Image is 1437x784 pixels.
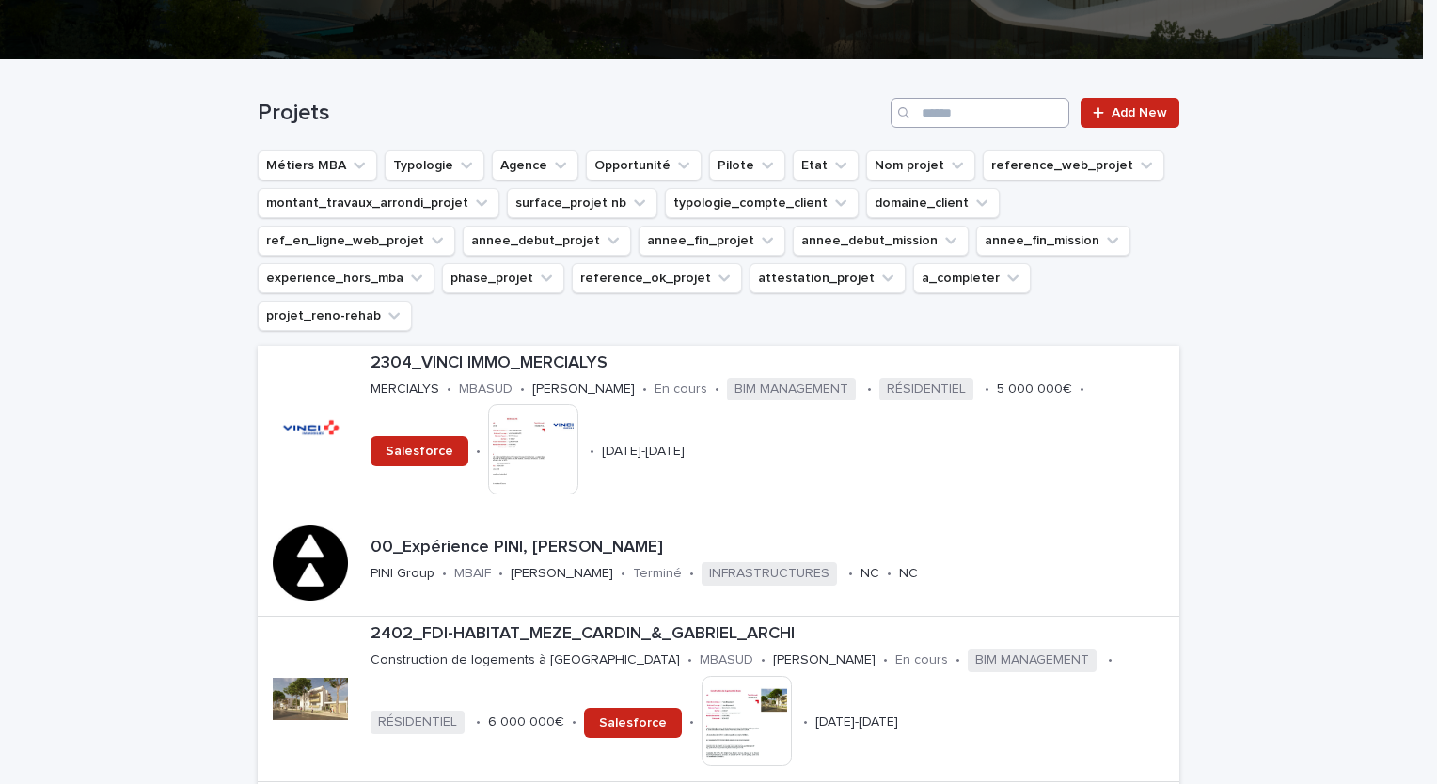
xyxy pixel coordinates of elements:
[258,346,1179,510] a: 2304_VINCI IMMO_MERCIALYSMERCIALYS•MBASUD•[PERSON_NAME]•En cours•BIM MANAGEMENT•RÉSIDENTIEL•5 000...
[572,714,576,730] p: •
[793,226,969,256] button: annee_debut_mission
[371,624,1172,645] p: 2402_FDI-HABITAT_MEZE_CARDIN_&_GABRIEL_ARCHI
[520,382,525,398] p: •
[891,98,1069,128] input: Search
[621,566,625,582] p: •
[258,150,377,180] button: Métiers MBA
[258,617,1179,781] a: 2402_FDI-HABITAT_MEZE_CARDIN_&_GABRIEL_ARCHIConstruction de logements à [GEOGRAPHIC_DATA]•MBASUD•...
[702,562,837,586] span: INFRASTRUCTURES
[689,566,694,582] p: •
[1108,652,1113,668] p: •
[371,353,1172,374] p: 2304_VINCI IMMO_MERCIALYS
[985,382,989,398] p: •
[709,150,785,180] button: Pilote
[976,226,1130,256] button: annee_fin_mission
[883,652,888,668] p: •
[258,226,455,256] button: ref_en_ligne_web_projet
[258,510,1179,617] a: 00_Expérience PINI, [PERSON_NAME]PINI Group•MBAIF•[PERSON_NAME]•Terminé•INFRASTRUCTURES•NC•NC
[498,566,503,582] p: •
[599,716,667,729] span: Salesforce
[492,150,578,180] button: Agence
[459,382,513,398] p: MBASUD
[773,652,876,668] p: [PERSON_NAME]
[687,652,692,668] p: •
[258,263,434,293] button: experience_hors_mba
[371,538,1172,558] p: 00_Expérience PINI, [PERSON_NAME]
[899,566,918,582] p: NC
[371,436,468,466] a: Salesforce
[700,652,753,668] p: MBASUD
[258,188,499,218] button: montant_travaux_arrondi_projet
[584,708,682,738] a: Salesforce
[258,301,412,331] button: projet_reno-rehab
[371,711,465,734] span: RÉSIDENTIEL
[463,226,631,256] button: annee_debut_projet
[655,382,707,398] p: En cours
[866,188,1000,218] button: domaine_client
[442,263,564,293] button: phase_projet
[642,382,647,398] p: •
[371,566,434,582] p: PINI Group
[454,566,491,582] p: MBAIF
[848,566,853,582] p: •
[488,714,564,730] p: 6 000 000€
[955,652,960,668] p: •
[983,150,1164,180] button: reference_web_projet
[761,652,766,668] p: •
[590,444,594,460] p: •
[887,566,892,582] p: •
[371,652,680,668] p: Construction de logements à [GEOGRAPHIC_DATA]
[997,382,1072,398] p: 5 000 000€
[968,649,1097,672] span: BIM MANAGEMENT
[532,382,635,398] p: [PERSON_NAME]
[866,150,975,180] button: Nom projet
[727,378,856,401] span: BIM MANAGEMENT
[689,714,694,730] p: •
[750,263,906,293] button: attestation_projet
[913,263,1031,293] button: a_completer
[1081,98,1179,128] a: Add New
[447,382,451,398] p: •
[386,445,453,458] span: Salesforce
[1112,106,1167,119] span: Add New
[803,714,808,730] p: •
[633,566,682,582] p: Terminé
[371,382,439,398] p: MERCIALYS
[572,263,742,293] button: reference_ok_projet
[861,566,879,582] p: NC
[815,714,898,730] p: [DATE]-[DATE]
[715,382,719,398] p: •
[1080,382,1084,398] p: •
[586,150,702,180] button: Opportunité
[895,652,948,668] p: En cours
[385,150,484,180] button: Typologie
[665,188,859,218] button: typologie_compte_client
[867,382,872,398] p: •
[602,444,685,460] p: [DATE]-[DATE]
[879,378,973,401] span: RÉSIDENTIEL
[258,100,883,127] h1: Projets
[476,714,481,730] p: •
[476,444,481,460] p: •
[639,226,785,256] button: annee_fin_projet
[442,566,447,582] p: •
[507,188,657,218] button: surface_projet nb
[793,150,859,180] button: Etat
[511,566,613,582] p: [PERSON_NAME]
